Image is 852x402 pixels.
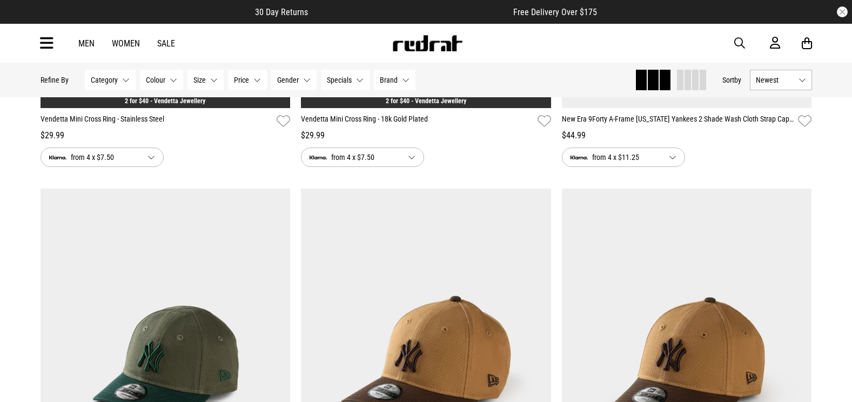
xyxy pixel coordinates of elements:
[112,38,140,49] a: Women
[9,4,41,37] button: Open LiveChat chat widget
[392,35,463,51] img: Redrat logo
[49,156,66,159] img: logo-klarna.svg
[330,6,492,17] iframe: Customer reviews powered by Trustpilot
[277,76,299,84] span: Gender
[193,76,206,84] span: Size
[386,97,466,105] a: 2 for $40 - Vendetta Jewellery
[49,151,139,164] span: from 4 x $7.50
[750,70,812,90] button: Newest
[234,76,249,84] span: Price
[562,148,685,167] button: from 4 x $11.25
[513,7,597,17] span: Free Delivery Over $175
[41,76,69,84] p: Refine By
[41,148,164,167] button: from 4 x $7.50
[271,70,317,90] button: Gender
[734,76,741,84] span: by
[41,113,273,129] a: Vendetta Mini Cross Ring - Stainless Steel
[327,76,352,84] span: Specials
[571,151,660,164] span: from 4 x $11.25
[125,97,205,105] a: 2 for $40 - Vendetta Jewellery
[722,73,741,86] button: Sortby
[41,129,291,142] div: $29.99
[301,148,424,167] button: from 4 x $7.50
[380,76,398,84] span: Brand
[78,38,95,49] a: Men
[310,156,327,159] img: logo-klarna.svg
[187,70,224,90] button: Size
[756,76,794,84] span: Newest
[301,113,533,129] a: Vendetta Mini Cross Ring - 18k Gold Plated
[255,7,308,17] span: 30 Day Returns
[562,129,812,142] div: $44.99
[321,70,370,90] button: Specials
[228,70,267,90] button: Price
[374,70,415,90] button: Brand
[310,151,399,164] span: from 4 x $7.50
[146,76,165,84] span: Colour
[562,113,794,129] a: New Era 9Forty A-Frame [US_STATE] Yankees 2 Shade Wash Cloth Strap Cap - Kids
[85,70,136,90] button: Category
[571,156,588,159] img: logo-klarna.svg
[140,70,183,90] button: Colour
[91,76,118,84] span: Category
[157,38,175,49] a: Sale
[301,129,551,142] div: $29.99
